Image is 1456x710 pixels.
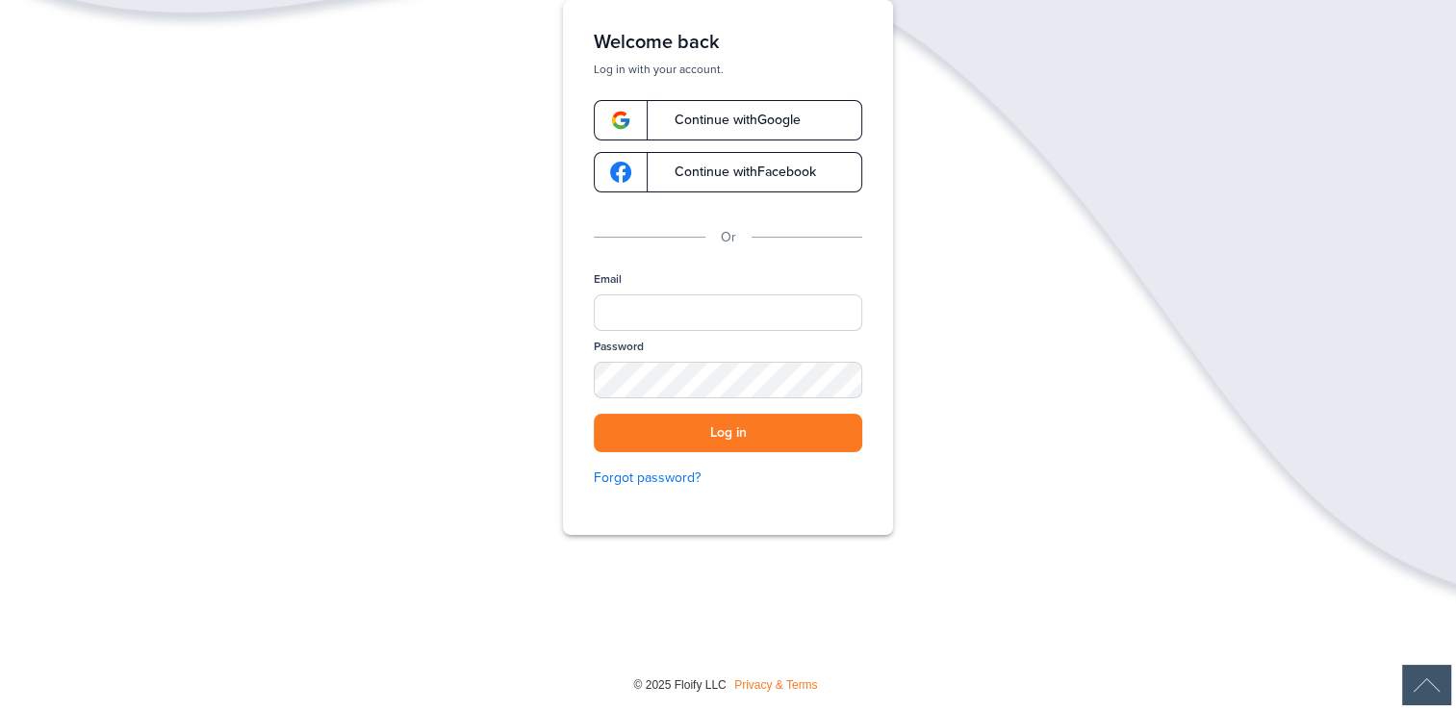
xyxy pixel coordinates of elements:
label: Email [594,271,622,288]
input: Email [594,294,862,331]
p: Or [721,227,736,248]
span: © 2025 Floify LLC [633,678,726,692]
span: Continue with Google [655,114,801,127]
img: google-logo [610,162,631,183]
a: google-logoContinue withFacebook [594,152,862,192]
button: Log in [594,414,862,453]
h1: Welcome back [594,31,862,54]
span: Continue with Facebook [655,165,816,179]
img: google-logo [610,110,631,131]
a: Privacy & Terms [734,678,817,692]
p: Log in with your account. [594,62,862,77]
input: Password [594,362,862,398]
img: Back to Top [1402,665,1451,705]
a: Forgot password? [594,468,862,489]
a: google-logoContinue withGoogle [594,100,862,140]
div: Scroll Back to Top [1402,665,1451,705]
label: Password [594,339,644,355]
